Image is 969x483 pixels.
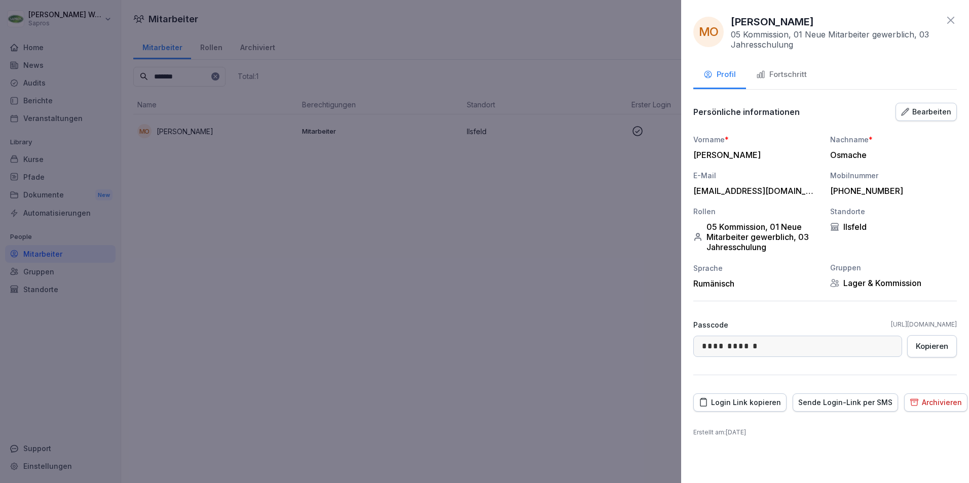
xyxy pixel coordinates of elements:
div: [EMAIL_ADDRESS][DOMAIN_NAME] [693,186,815,196]
div: Profil [703,69,736,80]
div: Login Link kopieren [699,397,781,408]
div: 05 Kommission, 01 Neue Mitarbeiter gewerblich, 03 Jahresschulung [693,222,820,252]
div: Vorname [693,134,820,145]
div: Standorte [830,206,957,217]
div: Ilsfeld [830,222,957,232]
p: Persönliche informationen [693,107,800,117]
div: Kopieren [916,341,948,352]
div: MO [693,17,724,47]
div: Archivieren [910,397,962,408]
div: Osmache [830,150,952,160]
p: 05 Kommission, 01 Neue Mitarbeiter gewerblich, 03 Jahresschulung [731,29,940,50]
button: Bearbeiten [896,103,957,121]
button: Profil [693,62,746,89]
a: [URL][DOMAIN_NAME] [891,320,957,329]
div: Gruppen [830,262,957,273]
p: [PERSON_NAME] [731,14,814,29]
div: Rollen [693,206,820,217]
div: [PHONE_NUMBER] [830,186,952,196]
div: Fortschritt [756,69,807,80]
p: Passcode [693,319,728,330]
div: E-Mail [693,170,820,181]
button: Fortschritt [746,62,817,89]
div: Sende Login-Link per SMS [798,397,892,408]
button: Archivieren [904,393,967,412]
div: Bearbeiten [901,106,951,117]
button: Login Link kopieren [693,393,787,412]
div: Lager & Kommission [830,278,957,288]
div: Nachname [830,134,957,145]
div: [PERSON_NAME] [693,150,815,160]
p: Erstellt am : [DATE] [693,428,957,437]
div: Rumänisch [693,278,820,289]
button: Sende Login-Link per SMS [793,393,898,412]
div: Sprache [693,263,820,273]
button: Kopieren [907,335,957,357]
div: Mobilnummer [830,170,957,181]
